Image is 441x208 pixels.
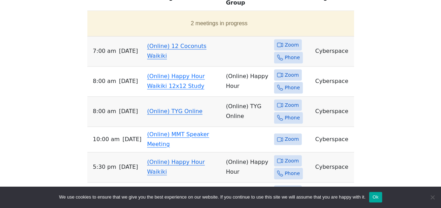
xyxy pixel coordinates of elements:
span: Phone [285,169,300,178]
a: (Online) 12 Coconuts Waikiki [147,43,206,59]
td: Cyberspace [312,67,354,97]
button: Ok [369,192,382,202]
span: [DATE] [119,46,138,56]
a: (Online) Happy Hour Waikiki [147,159,205,175]
a: (Online) MMT Speaker Meeting [147,131,209,147]
td: Cyberspace [312,36,354,67]
span: 5:30 PM [93,162,116,172]
td: Cyberspace [312,152,354,182]
span: [DATE] [122,134,141,144]
span: [DATE] [119,162,138,172]
span: Zoom [285,135,299,144]
span: Phone [285,53,300,62]
span: Zoom [285,71,299,79]
a: (Online) Happy Hour Waikiki 12x12 Study [147,73,205,89]
span: We use cookies to ensure that we give you the best experience on our website. If you continue to ... [59,194,365,201]
span: Zoom [285,41,299,49]
td: (Online) Happy Hour [223,152,271,182]
td: Cyberspace [312,127,354,152]
td: Cyberspace [312,97,354,127]
a: (Online) TYG Online [147,108,202,115]
span: [DATE] [119,76,138,86]
span: Phone [285,113,300,122]
button: 2 meetings in progress [90,14,348,33]
span: No [429,194,436,201]
td: (Online) TYG Online [223,97,271,127]
span: 8:00 AM [93,106,116,116]
span: Zoom [285,101,299,110]
span: [DATE] [119,106,138,116]
span: 8:00 AM [93,76,116,86]
span: 7:00 AM [93,46,116,56]
span: 10:00 AM [93,134,120,144]
span: Phone [285,83,300,92]
td: (Online) Happy Hour [223,67,271,97]
span: Zoom [285,157,299,165]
